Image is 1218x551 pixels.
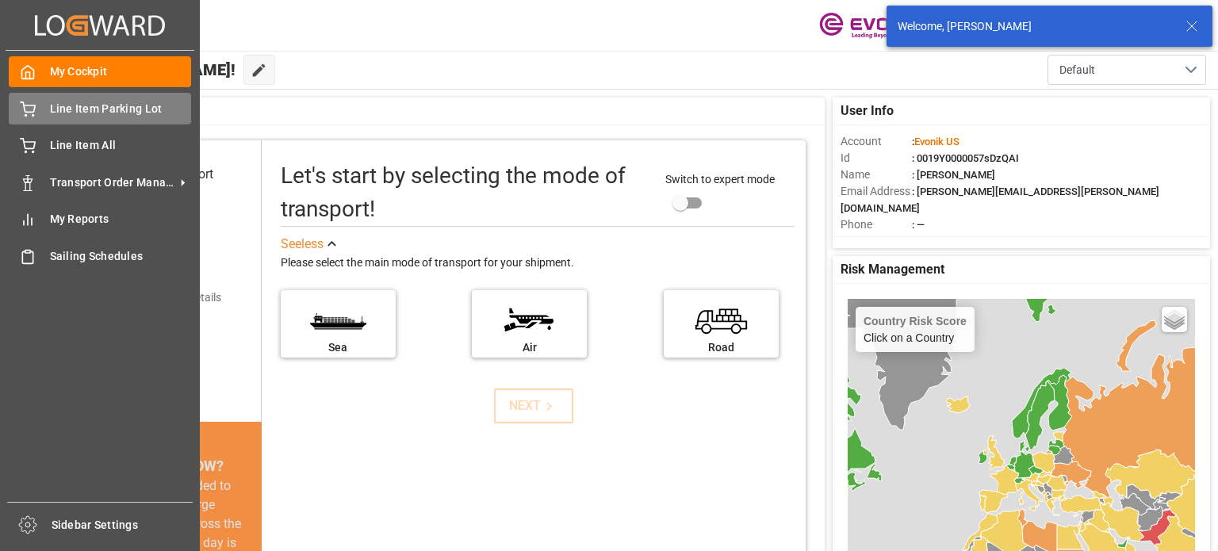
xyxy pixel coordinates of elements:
[50,211,192,228] span: My Reports
[912,152,1019,164] span: : 0019Y0000057sDzQAI
[841,233,912,250] span: Account Type
[9,240,191,271] a: Sailing Schedules
[50,63,192,80] span: My Cockpit
[509,396,557,415] div: NEXT
[912,219,925,231] span: : —
[281,235,324,254] div: See less
[665,173,775,186] span: Switch to expert mode
[864,315,967,344] div: Click on a Country
[281,159,650,226] div: Let's start by selecting the mode of transport!
[1048,55,1206,85] button: open menu
[9,130,191,161] a: Line Item All
[65,55,236,85] span: Hello [PERSON_NAME]!
[122,289,221,306] div: Add shipping details
[841,150,912,166] span: Id
[1162,307,1187,332] a: Layers
[50,248,192,265] span: Sailing Schedules
[898,18,1170,35] div: Welcome, [PERSON_NAME]
[672,339,771,356] div: Road
[480,339,579,356] div: Air
[912,235,998,247] span: : Freight Forwarder
[494,388,573,423] button: NEXT
[841,133,912,150] span: Account
[864,315,967,327] h4: Country Risk Score
[281,254,795,273] div: Please select the main mode of transport for your shipment.
[841,260,944,279] span: Risk Management
[912,136,959,147] span: :
[914,136,959,147] span: Evonik US
[9,93,191,124] a: Line Item Parking Lot
[841,183,912,200] span: Email Address
[9,204,191,235] a: My Reports
[841,166,912,183] span: Name
[912,169,995,181] span: : [PERSON_NAME]
[52,517,193,534] span: Sidebar Settings
[841,216,912,233] span: Phone
[9,56,191,87] a: My Cockpit
[289,339,388,356] div: Sea
[841,101,894,121] span: User Info
[841,186,1159,214] span: : [PERSON_NAME][EMAIL_ADDRESS][PERSON_NAME][DOMAIN_NAME]
[819,12,922,40] img: Evonik-brand-mark-Deep-Purple-RGB.jpeg_1700498283.jpeg
[50,101,192,117] span: Line Item Parking Lot
[50,137,192,154] span: Line Item All
[1059,62,1095,78] span: Default
[50,174,175,191] span: Transport Order Management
